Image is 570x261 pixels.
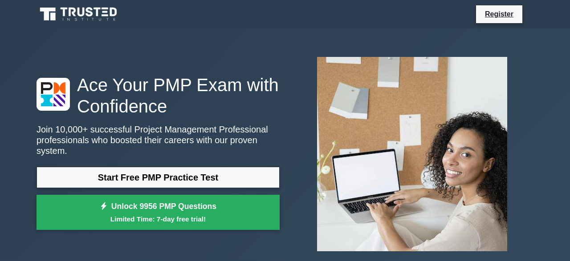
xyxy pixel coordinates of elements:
[37,124,280,156] p: Join 10,000+ successful Project Management Professional professionals who boosted their careers w...
[48,214,269,224] small: Limited Time: 7-day free trial!
[37,195,280,230] a: Unlock 9956 PMP QuestionsLimited Time: 7-day free trial!
[37,74,280,117] h1: Ace Your PMP Exam with Confidence
[37,167,280,188] a: Start Free PMP Practice Test
[480,8,519,20] a: Register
